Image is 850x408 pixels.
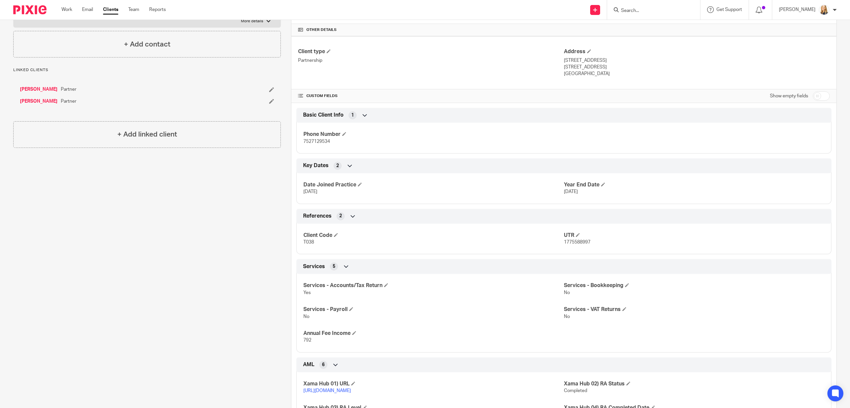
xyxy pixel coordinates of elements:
span: Partner [61,98,76,105]
h4: Services - VAT Returns [564,306,824,313]
input: Search [620,8,680,14]
h4: Date Joined Practice [303,181,564,188]
h4: Xama Hub 02) RA Status [564,380,824,387]
h4: Services - Payroll [303,306,564,313]
h4: CUSTOM FIELDS [298,93,564,99]
span: Completed [564,388,587,393]
span: 7527129534 [303,139,330,144]
a: Work [61,6,72,13]
p: Linked clients [13,67,281,73]
span: 1 [351,112,354,119]
span: [DATE] [303,189,317,194]
img: Headshot%20White%20Background.jpg [819,5,829,15]
span: Services [303,263,325,270]
h4: Services - Bookkeeping [564,282,824,289]
h4: Client type [298,48,564,55]
span: AML [303,361,314,368]
p: [STREET_ADDRESS] [564,57,830,64]
p: Partnership [298,57,564,64]
a: Team [128,6,139,13]
a: Email [82,6,93,13]
span: Get Support [716,7,742,12]
h4: Client Code [303,232,564,239]
h4: + Add linked client [117,129,177,140]
p: [PERSON_NAME] [779,6,815,13]
span: Partner [61,86,76,93]
h4: + Add contact [124,39,170,50]
p: More details [241,19,263,24]
img: Pixie [13,5,47,14]
span: [DATE] [564,189,578,194]
span: Basic Client Info [303,112,344,119]
h4: Year End Date [564,181,824,188]
span: 792 [303,338,311,343]
span: 6 [322,361,325,368]
span: Other details [306,27,337,33]
span: References [303,213,332,220]
h4: UTR [564,232,824,239]
span: No [564,290,570,295]
span: Yes [303,290,311,295]
span: No [303,314,309,319]
h4: Address [564,48,830,55]
span: No [564,314,570,319]
h4: Services - Accounts/Tax Return [303,282,564,289]
span: 1775588997 [564,240,590,245]
h4: Xama Hub 01) URL [303,380,564,387]
p: [STREET_ADDRESS] [564,64,830,70]
label: Show empty fields [770,93,808,99]
h4: Annual Fee Income [303,330,564,337]
span: 2 [336,162,339,169]
span: Key Dates [303,162,329,169]
h4: Phone Number [303,131,564,138]
span: T038 [303,240,314,245]
a: [PERSON_NAME] [20,86,57,93]
a: Reports [149,6,166,13]
a: Clients [103,6,118,13]
a: [PERSON_NAME] [20,98,57,105]
a: [URL][DOMAIN_NAME] [303,388,351,393]
span: 5 [333,263,335,270]
p: [GEOGRAPHIC_DATA] [564,70,830,77]
span: 2 [339,213,342,219]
